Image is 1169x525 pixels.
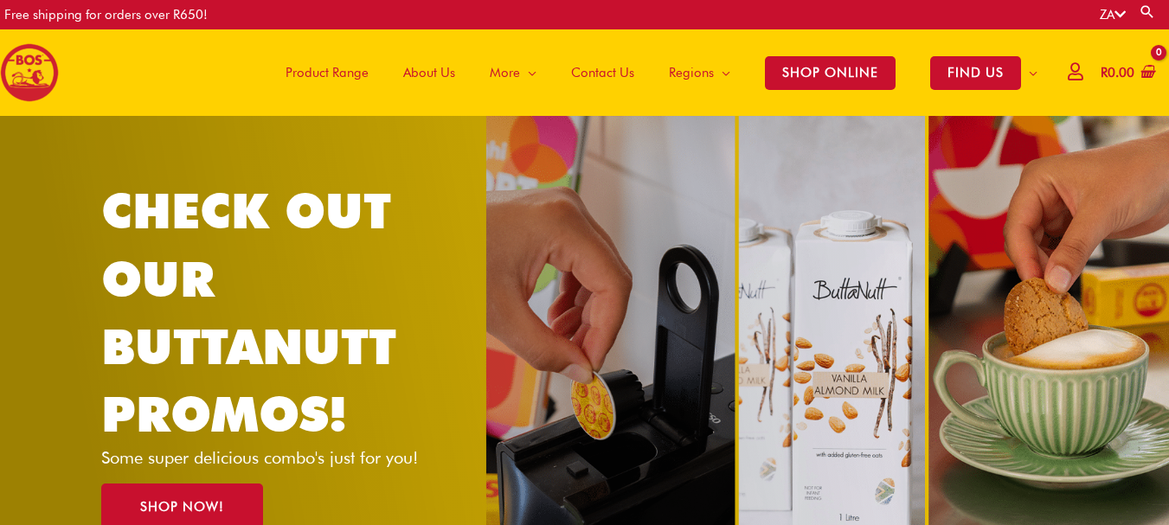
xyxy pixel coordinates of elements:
[652,29,748,116] a: Regions
[101,182,396,443] a: CHECK OUT OUR BUTTANUTT PROMOS!
[1101,65,1134,80] bdi: 0.00
[386,29,472,116] a: About Us
[1100,7,1126,22] a: ZA
[669,47,714,99] span: Regions
[765,56,896,90] span: SHOP ONLINE
[255,29,1055,116] nav: Site Navigation
[930,56,1021,90] span: FIND US
[268,29,386,116] a: Product Range
[1097,54,1156,93] a: View Shopping Cart, empty
[286,47,369,99] span: Product Range
[101,449,448,466] p: Some super delicious combo's just for you!
[1139,3,1156,20] a: Search button
[490,47,520,99] span: More
[140,501,224,514] span: SHOP NOW!
[571,47,634,99] span: Contact Us
[1101,65,1108,80] span: R
[472,29,554,116] a: More
[748,29,913,116] a: SHOP ONLINE
[403,47,455,99] span: About Us
[554,29,652,116] a: Contact Us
